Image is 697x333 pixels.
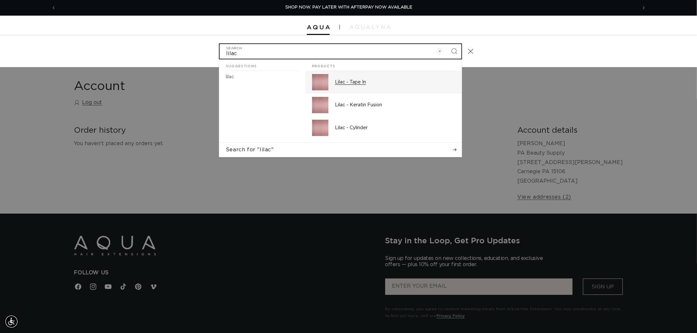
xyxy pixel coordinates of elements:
p: Lilac - Keratin Fusion [335,102,455,108]
a: Lilac - Cylinder [306,116,462,139]
mark: lilac [226,75,234,79]
span: SHOP NOW. PAY LATER WITH AFTERPAY NOW AVAILABLE [285,5,412,9]
a: Lilac - Keratin Fusion [306,94,462,116]
button: Close [463,44,478,58]
img: aqualyna.com [350,25,390,29]
p: lilac [226,74,234,80]
img: Lilac - Cylinder [312,120,328,136]
div: Accessibility Menu [4,314,19,329]
button: Search [447,44,461,58]
span: Search for "lilac" [226,146,274,153]
button: Clear search term [433,44,447,58]
a: lilac [219,71,306,83]
img: Lilac - Tape In [312,74,328,90]
p: Lilac - Tape In [335,79,455,85]
p: Lilac - Cylinder [335,125,455,131]
a: Lilac - Tape In [306,71,462,94]
input: Search [220,44,461,59]
button: Next announcement [637,2,651,14]
img: Lilac - Keratin Fusion [312,97,328,113]
iframe: Chat Widget [606,263,697,333]
h2: Products [312,59,455,71]
button: Previous announcement [46,2,61,14]
img: Aqua Hair Extensions [307,25,330,30]
h2: Suggestions [226,59,299,71]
